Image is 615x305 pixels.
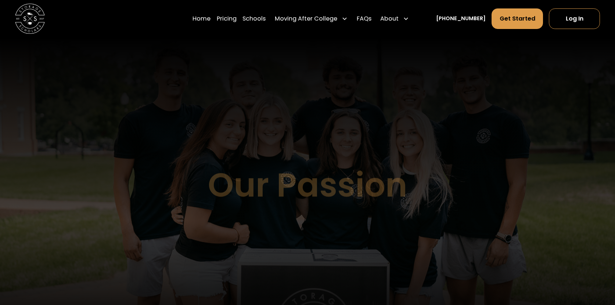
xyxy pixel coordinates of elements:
a: Schools [242,8,266,29]
div: Moving After College [271,8,350,29]
a: Get Started [492,8,543,29]
a: [PHONE_NUMBER] [436,15,486,22]
a: Log In [549,8,600,29]
a: Home [193,8,211,29]
div: About [380,14,399,23]
h1: Our Passion [208,167,407,203]
img: Storage Scholars main logo [15,4,45,34]
a: FAQs [357,8,371,29]
a: Pricing [217,8,237,29]
div: About [377,8,412,29]
div: Moving After College [275,14,337,23]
